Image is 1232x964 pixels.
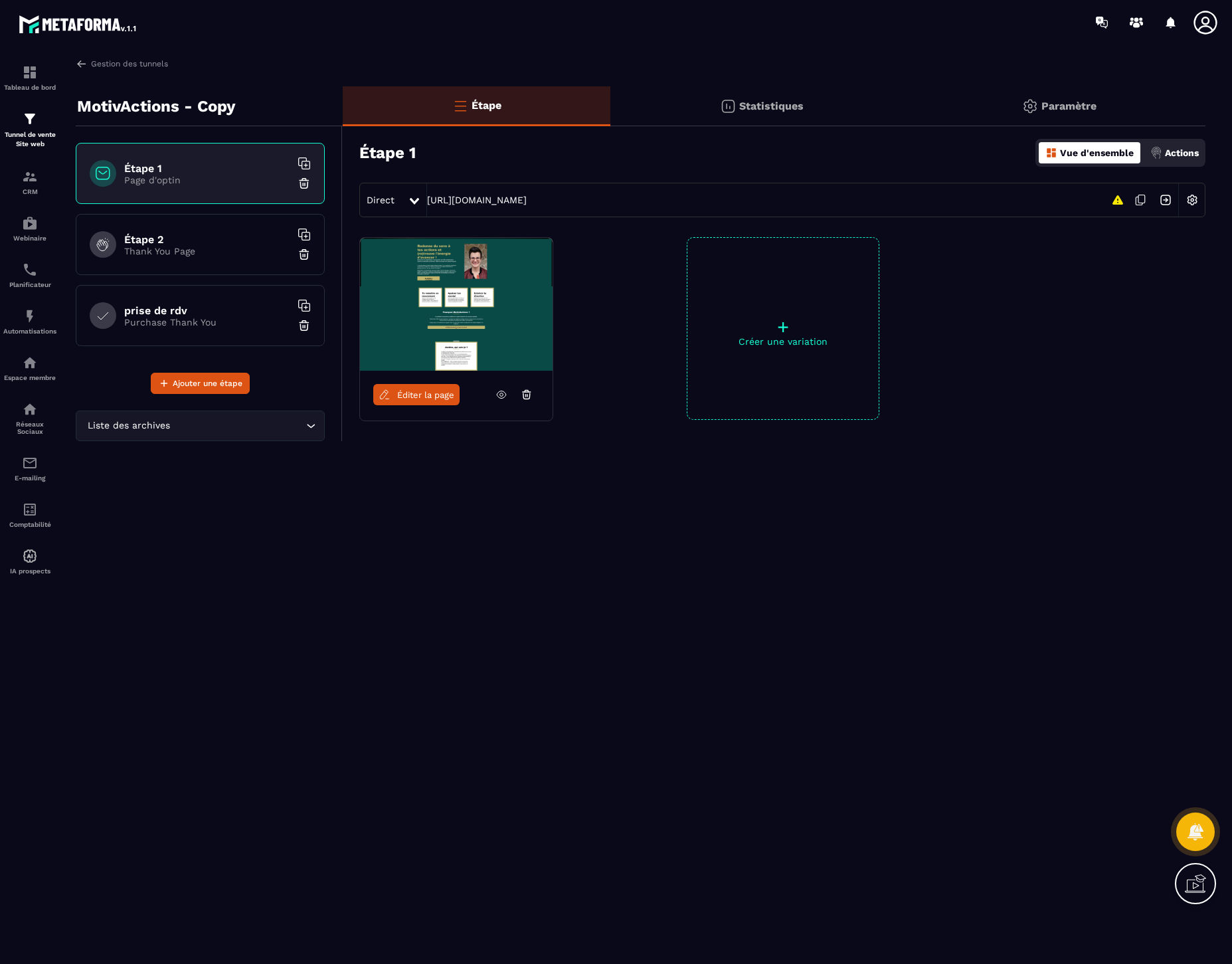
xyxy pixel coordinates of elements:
[3,188,56,195] p: CRM
[298,177,311,190] img: trash
[124,175,290,185] p: Page d'optin
[124,317,290,328] p: Purchase Thank You
[452,98,468,114] img: bars-o.4a397970.svg
[3,328,56,335] p: Automatisations
[77,93,236,120] p: MotivActions - Copy
[22,64,38,80] img: formation
[3,492,56,538] a: accountantaccountantComptabilité
[76,58,168,70] a: Gestion des tunnels
[84,419,173,433] span: Liste des archives
[3,54,56,101] a: formationformationTableau de bord
[1153,187,1178,213] img: arrow-next.bcc2205e.svg
[360,238,553,371] img: image
[1022,98,1038,114] img: setting-gr.5f69749f.svg
[3,374,56,381] p: Espace membre
[298,319,311,332] img: trash
[22,169,38,185] img: formation
[124,304,290,317] h6: prise de rdv
[373,384,460,405] a: Éditer la page
[173,419,303,433] input: Search for option
[3,421,56,435] p: Réseaux Sociaux
[687,336,879,347] p: Créer une variation
[3,345,56,391] a: automationsautomationsEspace membre
[22,502,38,518] img: accountant
[1165,147,1199,158] p: Actions
[19,12,138,36] img: logo
[3,159,56,205] a: formationformationCRM
[3,205,56,252] a: automationsautomationsWebinaire
[720,98,736,114] img: stats.20deebd0.svg
[22,355,38,371] img: automations
[1180,187,1205,213] img: setting-w.858f3a88.svg
[1150,147,1162,159] img: actions.d6e523a2.png
[3,84,56,91] p: Tableau de bord
[1060,147,1134,158] p: Vue d'ensemble
[739,100,804,112] p: Statistiques
[76,58,88,70] img: arrow
[397,390,454,400] span: Éditer la page
[472,99,501,112] p: Étape
[76,411,325,441] div: Search for option
[22,548,38,564] img: automations
[3,445,56,492] a: emailemailE-mailing
[124,162,290,175] h6: Étape 1
[22,401,38,417] img: social-network
[1045,147,1057,159] img: dashboard-orange.40269519.svg
[3,391,56,445] a: social-networksocial-networkRéseaux Sociaux
[173,377,242,390] span: Ajouter une étape
[3,521,56,528] p: Comptabilité
[298,248,311,261] img: trash
[3,298,56,345] a: automationsautomationsAutomatisations
[3,130,56,149] p: Tunnel de vente Site web
[3,252,56,298] a: schedulerschedulerPlanificateur
[124,233,290,246] h6: Étape 2
[3,474,56,482] p: E-mailing
[22,111,38,127] img: formation
[3,235,56,242] p: Webinaire
[22,455,38,471] img: email
[3,101,56,159] a: formationformationTunnel de vente Site web
[3,567,56,575] p: IA prospects
[367,195,395,205] span: Direct
[3,281,56,288] p: Planificateur
[687,318,879,336] p: +
[359,144,416,162] h3: Étape 1
[22,308,38,324] img: automations
[427,195,527,205] a: [URL][DOMAIN_NAME]
[124,246,290,256] p: Thank You Page
[151,373,250,394] button: Ajouter une étape
[1041,100,1097,112] p: Paramètre
[22,262,38,278] img: scheduler
[22,215,38,231] img: automations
